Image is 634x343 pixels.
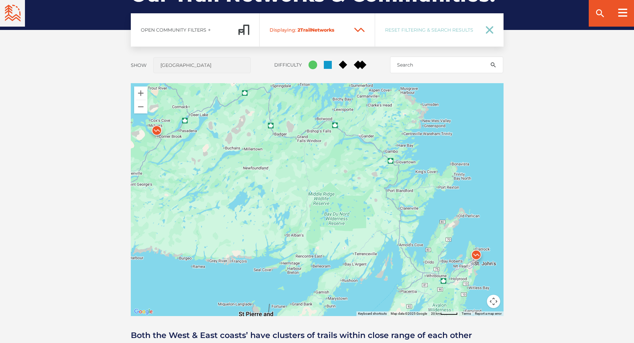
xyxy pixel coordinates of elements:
a: Open Community Filtersadd [131,13,260,47]
button: Map Scale: 20 km per 48 pixels [429,311,460,316]
a: Reset Filtering & Search Results [375,13,504,47]
button: Zoom in [134,86,147,100]
input: Search [390,57,503,73]
span: Open Community Filters [141,27,206,33]
span: Network [311,27,332,33]
span: Map data ©2025 Google [391,312,427,315]
a: Open this area in Google Maps (opens a new window) [132,307,154,316]
button: Map camera controls [487,295,500,308]
span: Reset Filtering & Search Results [385,27,477,33]
img: Google [132,307,154,316]
button: Keyboard shortcuts [358,311,387,316]
button: Zoom out [134,100,147,113]
span: Displaying: [270,27,296,33]
span: 20 km [431,312,440,315]
label: Show [131,62,147,68]
span: Trail [270,27,348,33]
ion-icon: search [595,8,605,19]
label: Difficulty [274,62,302,68]
button: search [483,57,503,73]
span: 2 [298,27,300,33]
span: s [332,27,334,33]
ion-icon: search [490,62,497,68]
a: Terms (opens in new tab) [462,312,471,315]
a: Report a map error [475,312,502,315]
ion-icon: add [207,28,212,32]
